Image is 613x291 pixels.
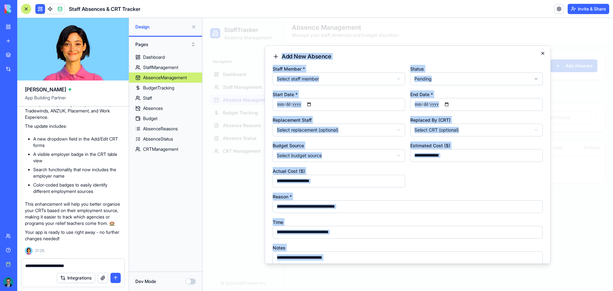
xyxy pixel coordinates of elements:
[143,136,173,142] div: AbsenceStatus
[129,93,202,103] a: Staff
[129,52,202,62] a: Dashboard
[208,74,231,79] label: End Date *
[204,3,216,14] div: Close
[70,99,109,105] label: Replacement Staff
[35,248,44,253] span: 21:25
[4,4,44,13] img: logo
[129,73,202,83] a: AbsenceManagement
[88,245,98,258] span: 😞
[70,150,102,156] label: Actual Cost ($)
[568,4,609,14] button: Invite & Share
[69,5,140,13] h1: Staff Absences & CRT Tracker
[129,103,202,113] a: Absences
[143,95,152,101] div: Staff
[33,136,121,149] li: A new dropdown field in the Add/Edit CRT forms
[132,39,199,50] button: Pages
[70,125,102,130] label: Budget Source
[57,273,95,283] button: Integrations
[129,113,202,124] a: Budget
[129,83,202,93] a: BudgetTracking
[208,125,248,130] label: Estimated Cost ($)
[129,124,202,134] a: AbsenceReasons
[25,86,66,93] span: [PERSON_NAME]
[25,247,33,255] img: Ella_00000_wcx2te.png
[70,35,340,42] h2: Add New Absence
[143,126,178,132] div: AbsenceReasons
[33,151,121,164] li: A visible employer badge in the CRT table view
[84,266,135,271] a: Open in help center
[85,245,102,258] span: disappointed reaction
[3,277,13,287] img: ACg8ocIWlyrQpyC9rYw-i5p2BYllzGazdWR06BEnwygcaoTbuhncZJth=s96-c
[143,85,174,91] div: BudgetTracking
[129,62,202,73] a: StaffManagement
[4,3,16,15] button: go back
[143,54,165,60] div: Dashboard
[192,3,204,15] button: Collapse window
[105,245,114,258] span: 😐
[33,182,121,195] li: Color-coded badges to easily identify different employment sources
[143,105,163,111] div: Absences
[143,64,178,71] div: StaffManagement
[143,74,187,81] div: AbsenceManagement
[70,227,83,233] label: Notes
[70,48,102,54] label: Staff Member *
[25,229,121,242] p: Your app is ready to use right away - no further changes needed!
[102,245,118,258] span: neutral face reaction
[70,74,95,79] label: Start Date *
[135,278,156,285] label: Dev Mode
[25,95,121,106] span: App Building Partner
[8,239,212,246] div: Did this answer your question?
[208,99,248,105] label: Replaced By (CRT)
[208,48,222,54] label: Status
[135,24,189,30] span: Design
[33,166,121,179] li: Search functionality that now includes the employer name
[118,245,135,258] span: smiley reaction
[25,201,121,226] p: This enhancement will help you better organize your CRTs based on their employment source, making...
[70,176,89,181] label: Reason *
[122,245,131,258] span: 😃
[143,115,157,122] div: Budget
[143,146,178,152] div: CRTManagement
[129,134,202,144] a: AbsenceStatus
[129,144,202,154] a: CRTManagement
[25,123,121,129] p: The update includes:
[70,202,81,207] label: Time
